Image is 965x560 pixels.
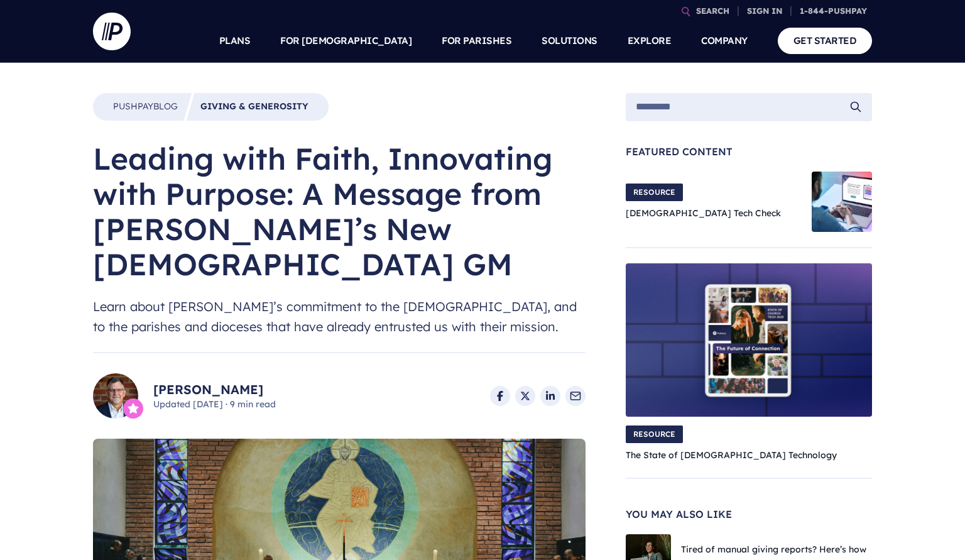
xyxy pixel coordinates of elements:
[93,373,138,419] img: BJ Ball
[153,398,276,411] span: Updated [DATE] 9 min read
[540,386,560,406] a: Share on LinkedIn
[280,19,412,63] a: FOR [DEMOGRAPHIC_DATA]
[226,398,227,410] span: ·
[626,425,683,443] span: RESOURCE
[626,184,683,201] span: RESOURCE
[113,101,153,112] span: Pushpay
[442,19,511,63] a: FOR PARISHES
[626,207,781,219] a: [DEMOGRAPHIC_DATA] Tech Check
[701,19,748,63] a: COMPANY
[219,19,251,63] a: PLANS
[93,297,586,337] span: Learn about [PERSON_NAME]’s commitment to the [DEMOGRAPHIC_DATA], and to the parishes and diocese...
[565,386,586,406] a: Share via Email
[153,381,276,398] a: [PERSON_NAME]
[515,386,535,406] a: Share on X
[628,19,672,63] a: EXPLORE
[626,449,837,461] a: The State of [DEMOGRAPHIC_DATA] Technology
[542,19,597,63] a: SOLUTIONS
[812,172,872,232] img: Church Tech Check Blog Hero Image
[113,101,178,113] a: PushpayBlog
[93,141,586,282] h1: Leading with Faith, Innovating with Purpose: A Message from [PERSON_NAME]’s New [DEMOGRAPHIC_DATA...
[778,28,873,53] a: GET STARTED
[626,146,872,156] span: Featured Content
[490,386,510,406] a: Share on Facebook
[200,101,308,113] a: Giving & Generosity
[626,509,872,519] span: You May Also Like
